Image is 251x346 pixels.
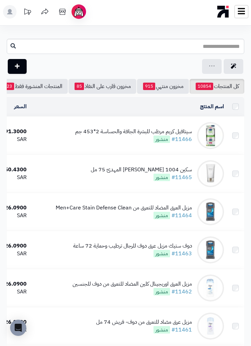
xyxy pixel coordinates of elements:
img: logo-mobile.png [217,4,229,19]
div: 26.0900 [1,318,27,326]
div: SAR [1,136,27,143]
div: 26.0900 [1,242,27,250]
div: SAR [1,212,27,220]
div: SAR [1,250,27,258]
img: ai-face.png [73,6,85,18]
img: دوف ستيك مزيل عرق دوف للرجال ترطيب وحماية 72 ساعة [197,236,224,263]
span: 915 [143,83,155,90]
span: منشور [154,288,170,295]
a: #11463 [171,250,192,258]
div: SAR [1,288,27,296]
span: 85 [75,83,84,90]
div: دوف ستيك مزيل عرق دوف للرجال ترطيب وحماية 72 ساعة [73,242,192,250]
img: مزيل العرق المضاد للتعرق من Men+Care Stain Defense Clean [197,198,224,225]
img: سكين 1004 كريم سينتيلا المهدئ 75 مل [197,160,224,187]
a: مخزون قارب على النفاذ85 [68,79,136,94]
img: مزيل عرق مضاد للتعرق من دوف- فريش 74 مل [197,313,224,340]
span: 10854 [196,83,213,90]
div: 26.0900 [1,280,27,288]
div: مزيل عرق مضاد للتعرق من دوف- فريش 74 مل [96,318,192,326]
span: منشور [154,174,170,181]
a: تحديثات المنصة [19,5,36,20]
div: 50.4300 [1,166,27,174]
img: مزيل العرق اوريجينال كلين المضاد للتعرق من دوف للجنسين [197,275,224,301]
div: SAR [1,174,27,181]
a: #11461 [171,326,192,334]
a: #11466 [171,135,192,143]
div: مزيل العرق المضاد للتعرق من Men+Care Stain Defense Clean [56,204,192,212]
span: منشور [154,136,170,143]
a: #11465 [171,173,192,181]
div: سكين 1004 [PERSON_NAME] المهدئ 75 مل [91,166,192,174]
div: سيتافيل كريم مرطب للبشرة الجافة والحساسة 2*453 جم [75,128,192,136]
a: مخزون منتهي915 [137,79,189,94]
a: #11464 [171,211,192,220]
a: #11462 [171,288,192,296]
a: السعر [14,103,27,111]
a: كل المنتجات10854 [190,79,244,94]
span: منشور [154,326,170,334]
img: سيتافيل كريم مرطب للبشرة الجافة والحساسة 2*453 جم [197,122,224,149]
div: Open Intercom Messenger [10,320,26,336]
a: اسم المنتج [200,103,224,111]
span: منشور [154,250,170,257]
div: مزيل العرق اوريجينال كلين المضاد للتعرق من دوف للجنسين [73,280,192,288]
span: منشور [154,212,170,219]
div: 91.3000 [1,128,27,136]
div: 26.0900 [1,204,27,212]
